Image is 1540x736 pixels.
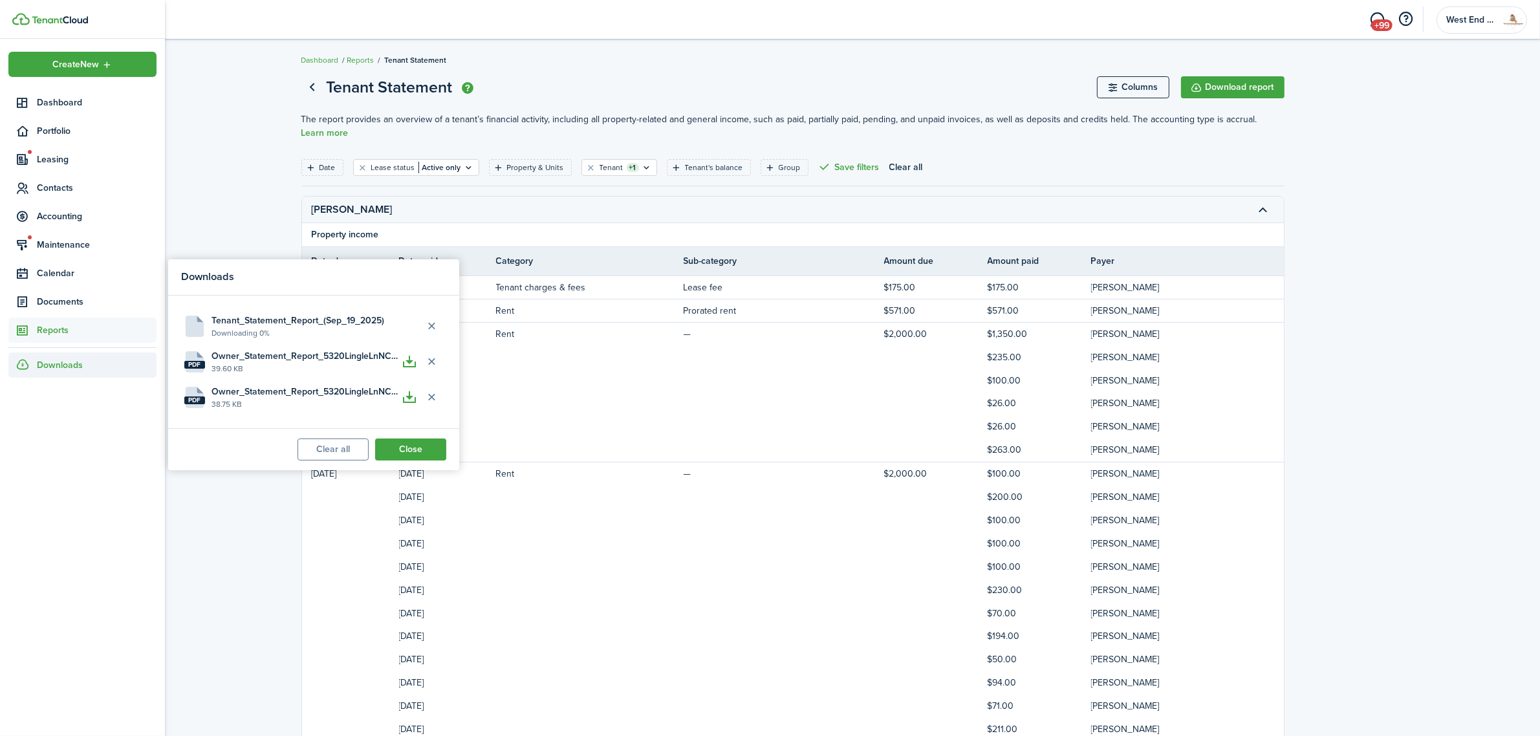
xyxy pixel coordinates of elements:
[988,697,1091,715] td: $71.00
[1091,443,1160,457] span: [PERSON_NAME]
[399,605,496,622] td: [DATE]
[1091,304,1160,318] span: [PERSON_NAME]
[211,349,399,363] span: Owner_Statement_Report_5320LingleLnNChesterfieldVA23234
[181,269,446,285] h3: Downloads
[375,438,446,460] button: Close
[211,385,399,398] span: Owner_Statement_Report_5320LingleLnNChesterfieldVA23234
[1091,699,1160,713] span: [PERSON_NAME]
[302,254,399,268] th: Date due
[884,302,988,319] td: $571.00
[1503,10,1524,30] img: West End Property Management
[496,302,684,319] td: Rent
[988,441,1091,459] td: $263.00
[1091,351,1160,364] span: [PERSON_NAME]
[421,386,443,408] button: Delete file
[37,210,157,223] span: Accounting
[685,162,743,173] filter-tag-label: Tenant's balance
[1091,722,1160,736] span: [PERSON_NAME]
[211,314,384,327] span: Tenant_Statement_Report_(Sep_19_2025)
[37,96,157,109] span: Dashboard
[399,512,496,529] td: [DATE]
[399,674,496,691] td: [DATE]
[884,279,988,296] td: $175.00
[8,52,157,77] button: Open menu
[418,162,461,173] filter-tag-value: Active only
[988,372,1091,389] td: $100.00
[1091,396,1160,410] span: [PERSON_NAME]
[684,279,884,296] td: Lease fee
[8,318,157,343] a: Reports
[818,159,880,176] button: Save filters
[1395,8,1417,30] button: Open resource center
[1091,254,1285,268] th: Payer
[496,325,684,343] td: Rent
[988,395,1091,412] td: $26.00
[988,674,1091,691] td: $94.00
[1091,653,1160,666] span: [PERSON_NAME]
[988,488,1091,506] td: $200.00
[761,159,808,176] filter-tag: Open filter
[301,128,349,138] a: Learn more
[581,159,657,176] filter-tag: Open filter
[1091,560,1160,574] span: [PERSON_NAME]
[399,386,421,408] button: Download
[37,266,157,280] span: Calendar
[52,60,99,69] span: Create New
[600,162,624,173] filter-tag-label: Tenant
[327,75,453,100] h1: Tenant Statement
[421,315,443,337] button: Delete file
[37,295,157,308] span: Documents
[1091,281,1160,294] span: [PERSON_NAME]
[399,558,496,576] td: [DATE]
[37,238,157,252] span: Maintenance
[1091,514,1160,527] span: [PERSON_NAME]
[399,627,496,645] td: [DATE]
[1446,16,1498,25] span: West End Property Management
[1365,3,1390,36] a: Messaging
[988,651,1091,668] td: $50.00
[1091,467,1160,481] span: [PERSON_NAME]
[1097,76,1169,98] button: Columns
[884,465,988,482] td: $2,000.00
[988,581,1091,599] td: $230.00
[667,159,751,176] filter-tag: Open filter
[988,302,1091,319] td: $571.00
[988,558,1091,576] td: $100.00
[184,361,205,369] file-extension: pdf
[884,254,988,268] th: Amount due
[988,279,1091,296] td: $175.00
[988,512,1091,529] td: $100.00
[12,13,30,25] img: TenantCloud
[684,325,884,343] td: —
[1091,607,1160,620] span: [PERSON_NAME]
[507,162,564,173] filter-tag-label: Property & Units
[347,54,374,66] a: Reports
[211,398,399,410] file-size: 38.75 KB
[988,325,1091,343] td: $1,350.00
[1091,374,1160,387] span: [PERSON_NAME]
[399,465,496,482] td: [DATE]
[353,159,479,176] filter-tag: Open filter
[301,54,339,66] a: Dashboard
[301,76,323,98] a: Go back
[1091,537,1160,550] span: [PERSON_NAME]
[302,465,399,482] td: [DATE]
[37,358,83,372] span: Downloads
[399,351,421,373] button: Download
[399,254,496,268] th: Date paid
[302,228,389,241] td: Property income
[684,254,884,268] th: Sub-category
[1091,583,1160,597] span: [PERSON_NAME]
[184,316,205,337] file-icon: File
[627,163,639,172] filter-tag-counter: +1
[1091,420,1160,433] span: [PERSON_NAME]
[496,279,684,296] td: Tenant charges & fees
[8,90,157,115] a: Dashboard
[184,387,205,408] file-icon: File
[399,697,496,715] td: [DATE]
[988,535,1091,552] td: $100.00
[37,181,157,195] span: Contacts
[399,535,496,552] td: [DATE]
[889,159,923,176] button: Clear all
[184,351,205,373] file-icon: File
